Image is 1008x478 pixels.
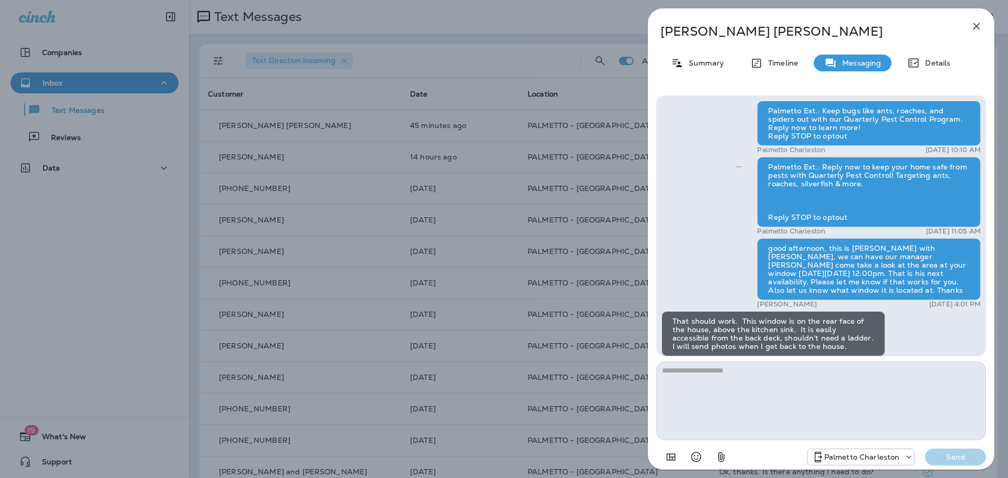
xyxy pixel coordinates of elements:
[661,311,885,356] div: That should work. This window is on the rear face of the house, above the kitchen sink. It is eas...
[684,59,724,67] p: Summary
[920,59,950,67] p: Details
[757,227,825,236] p: Palmetto Charleston
[926,146,981,154] p: [DATE] 10:10 AM
[736,162,741,171] span: Sent
[832,356,885,365] p: [DATE] 4:05 PM
[929,300,981,309] p: [DATE] 4:01 PM
[686,447,707,468] button: Select an emoji
[763,59,798,67] p: Timeline
[926,227,981,236] p: [DATE] 11:05 AM
[757,238,981,300] div: good afternoon, this is [PERSON_NAME] with [PERSON_NAME], we can have our manager [PERSON_NAME] c...
[757,300,817,309] p: [PERSON_NAME]
[660,24,947,39] p: [PERSON_NAME] [PERSON_NAME]
[660,447,681,468] button: Add in a premade template
[807,451,915,463] div: +1 (843) 277-8322
[757,101,981,146] div: Palmetto Ext.: Keep bugs like ants, roaches, and spiders out with our Quarterly Pest Control Prog...
[837,59,881,67] p: Messaging
[757,157,981,227] div: Palmetto Ext.: Reply now to keep your home safe from pests with Quarterly Pest Control! Targeting...
[661,356,727,365] p: [PHONE_NUMBER]
[757,146,825,154] p: Palmetto Charleston
[824,453,900,461] p: Palmetto Charleston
